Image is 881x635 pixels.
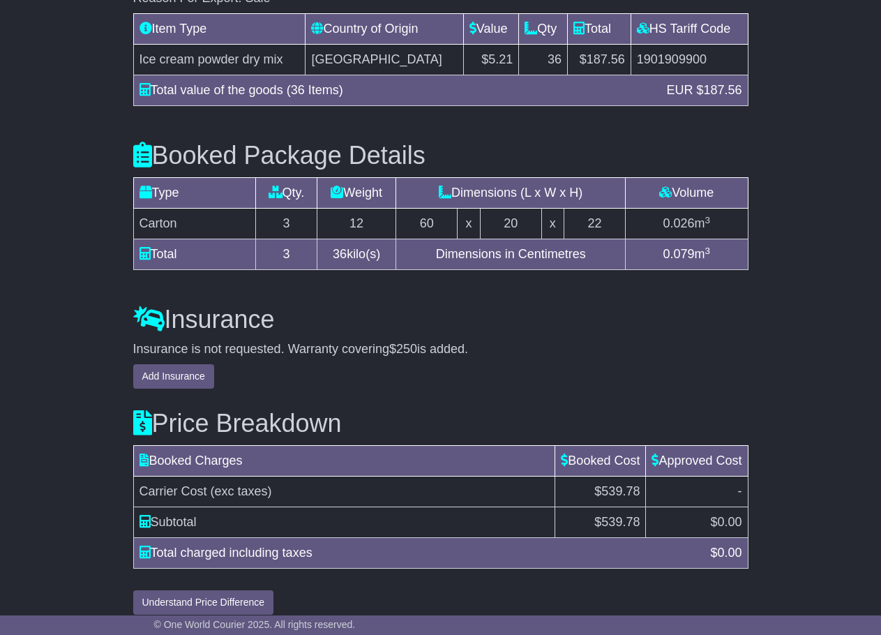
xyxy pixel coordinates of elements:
[133,239,256,270] td: Total
[133,544,704,562] div: Total charged including taxes
[133,507,555,538] td: Subtotal
[133,178,256,209] td: Type
[133,590,274,615] button: Understand Price Difference
[306,13,463,44] td: Country of Origin
[717,515,741,529] span: 0.00
[555,507,646,538] td: $
[555,446,646,477] td: Booked Cost
[717,546,741,560] span: 0.00
[663,247,694,261] span: 0.079
[306,44,463,75] td: [GEOGRAPHIC_DATA]
[256,239,317,270] td: 3
[389,342,417,356] span: $250
[631,13,748,44] td: HS Tariff Code
[133,13,306,44] td: Item Type
[480,209,541,239] td: 20
[458,209,481,239] td: x
[133,306,748,334] h3: Insurance
[519,13,568,44] td: Qty
[133,44,306,75] td: Ice cream powder dry mix
[567,44,631,75] td: $187.56
[519,44,568,75] td: 36
[631,44,748,75] td: 1901909900
[594,484,640,498] span: $539.78
[625,239,748,270] td: m
[317,239,396,270] td: kilo(s)
[154,619,356,630] span: © One World Courier 2025. All rights reserved.
[256,209,317,239] td: 3
[133,364,214,389] button: Add Insurance
[646,446,748,477] td: Approved Cost
[133,142,748,170] h3: Booked Package Details
[317,209,396,239] td: 12
[317,178,396,209] td: Weight
[625,178,748,209] td: Volume
[541,209,564,239] td: x
[333,247,347,261] span: 36
[564,209,626,239] td: 22
[601,515,640,529] span: 539.78
[211,484,272,498] span: (exc taxes)
[659,81,748,100] div: EUR $187.56
[133,446,555,477] td: Booked Charges
[396,209,458,239] td: 60
[705,246,710,256] sup: 3
[133,209,256,239] td: Carton
[567,13,631,44] td: Total
[133,81,660,100] div: Total value of the goods (36 Items)
[396,239,625,270] td: Dimensions in Centimetres
[646,507,748,538] td: $
[705,215,710,225] sup: 3
[133,342,748,357] div: Insurance is not requested. Warranty covering is added.
[625,209,748,239] td: m
[133,410,748,438] h3: Price Breakdown
[663,216,694,230] span: 0.026
[738,484,742,498] span: -
[463,13,518,44] td: Value
[703,544,748,562] div: $
[396,178,625,209] td: Dimensions (L x W x H)
[463,44,518,75] td: $5.21
[256,178,317,209] td: Qty.
[140,484,207,498] span: Carrier Cost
